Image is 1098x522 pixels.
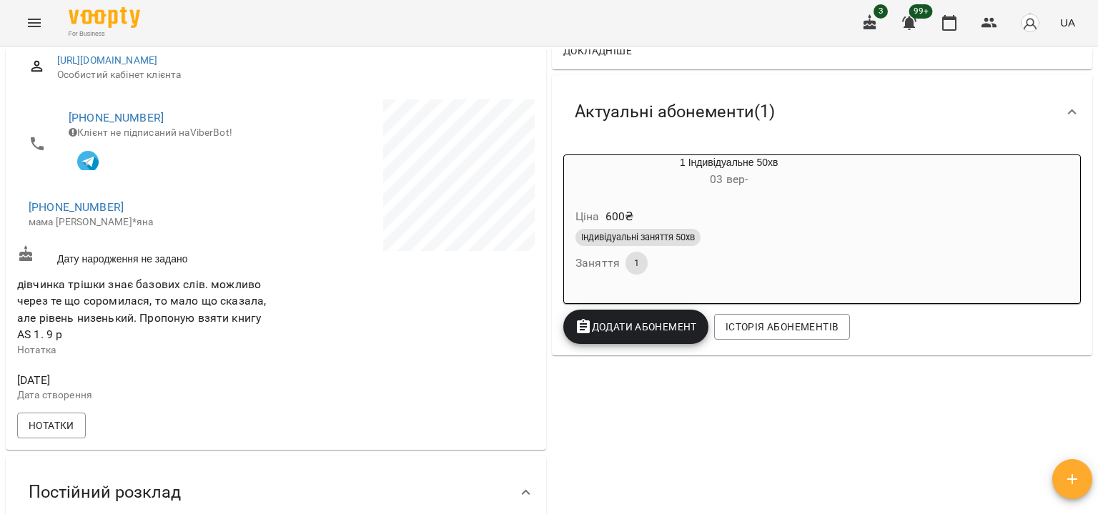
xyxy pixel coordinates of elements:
[625,257,648,270] span: 1
[558,38,638,64] button: Докладніше
[69,7,140,28] img: Voopty Logo
[77,151,99,172] img: Telegram
[29,215,262,230] p: мама [PERSON_NAME]*яна
[69,127,232,138] span: Клієнт не підписаний на ViberBot!
[1060,15,1075,30] span: UA
[552,75,1092,149] div: Актуальні абонементи(1)
[57,54,158,66] a: [URL][DOMAIN_NAME]
[29,200,124,214] a: [PHONE_NUMBER]
[564,155,894,189] div: 1 Індивідуальне 50хв
[17,413,86,438] button: Нотатки
[29,417,74,434] span: Нотатки
[1020,13,1040,33] img: avatar_s.png
[17,372,273,389] span: [DATE]
[714,314,850,340] button: Історія абонементів
[575,207,600,227] h6: Ціна
[17,343,273,358] p: Нотатка
[575,101,775,123] span: Актуальні абонементи ( 1 )
[57,68,523,82] span: Особистий кабінет клієнта
[874,4,888,19] span: 3
[575,253,620,273] h6: Заняття
[17,388,273,403] p: Дата створення
[14,242,276,269] div: Дату народження не задано
[17,277,266,342] span: дівчинка трішки знає базових слів. можливо через те що соромилася, то мало що сказала, але рівень...
[17,6,51,40] button: Menu
[29,481,181,503] span: Постійний розклад
[69,140,107,179] button: Клієнт підписаний на VooptyBot
[1054,9,1081,36] button: UA
[69,111,164,124] a: [PHONE_NUMBER]
[575,231,701,244] span: Індивідуальні заняття 50хв
[575,318,697,335] span: Додати Абонемент
[564,155,894,292] button: 1 Індивідуальне 50хв03 вер- Ціна600₴Індивідуальні заняття 50хвЗаняття1
[710,172,748,186] span: 03 вер -
[563,310,708,344] button: Додати Абонемент
[69,29,140,39] span: For Business
[605,208,634,225] p: 600 ₴
[563,42,632,59] span: Докладніше
[909,4,933,19] span: 99+
[726,318,839,335] span: Історія абонементів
